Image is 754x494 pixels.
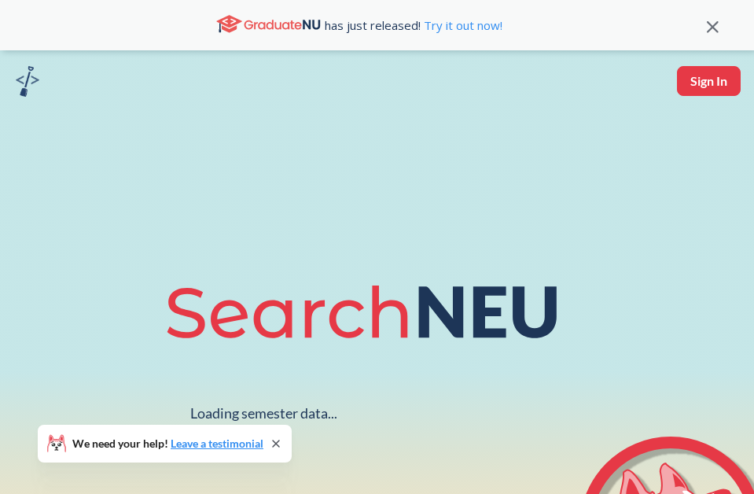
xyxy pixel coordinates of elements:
span: has just released! [325,17,502,34]
img: sandbox logo [16,66,39,97]
a: Leave a testimonial [171,437,263,450]
div: Loading semester data... [190,404,337,422]
a: Try it out now! [421,17,502,33]
span: We need your help! [72,438,263,449]
button: Sign In [677,66,741,96]
a: sandbox logo [16,66,39,101]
